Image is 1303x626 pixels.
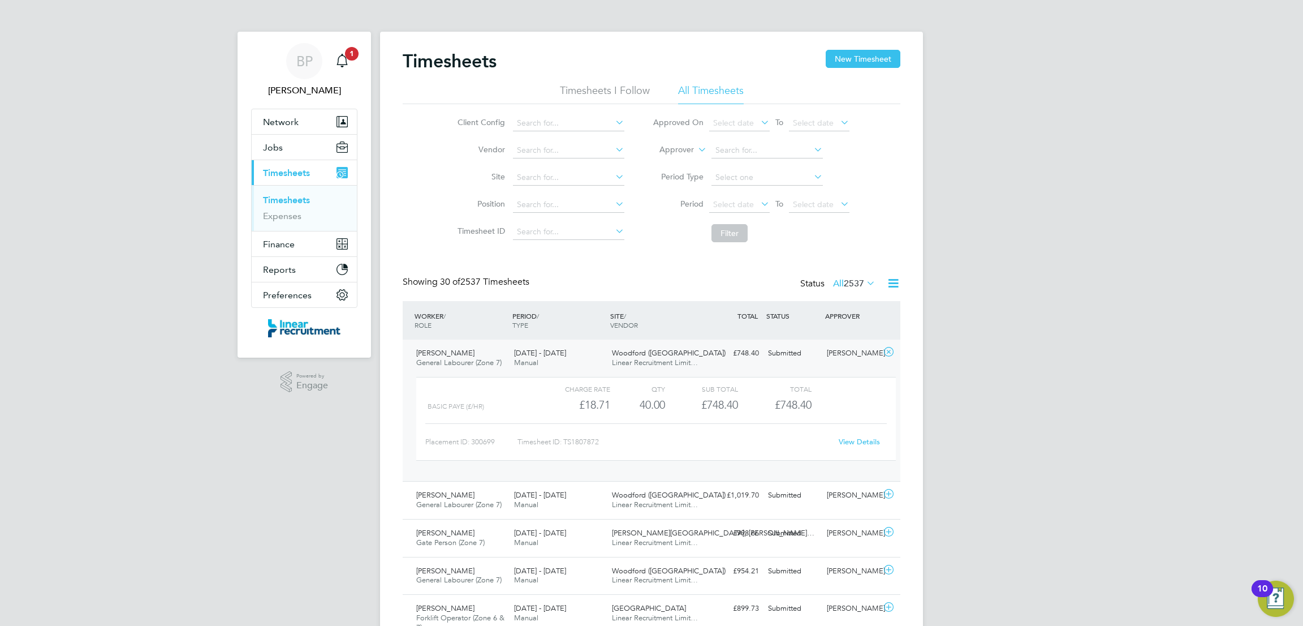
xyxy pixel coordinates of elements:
span: Network [263,117,299,127]
li: All Timesheets [678,84,744,104]
span: Jobs [263,142,283,153]
input: Search for... [513,115,624,131]
span: Gate Person (Zone 7) [416,538,485,547]
span: TOTAL [737,311,758,320]
div: Submitted [763,486,822,505]
div: £748.40 [665,396,738,414]
span: To [772,115,787,130]
a: BP[PERSON_NAME] [251,43,357,97]
div: [PERSON_NAME] [822,524,881,543]
div: £998.66 [705,524,763,543]
label: Position [454,199,505,209]
div: Submitted [763,344,822,363]
a: Powered byEngage [281,371,329,393]
span: TYPE [512,320,528,329]
div: Submitted [763,524,822,543]
div: £899.73 [705,599,763,618]
label: Client Config [454,117,505,127]
div: SITE [607,306,705,335]
span: General Labourer (Zone 7) [416,358,502,367]
span: Woodford ([GEOGRAPHIC_DATA]) [612,566,726,576]
label: Approver [643,144,694,156]
span: Timesheets [263,168,310,178]
button: Timesheets [252,160,357,185]
span: Bethan Parr [251,84,357,97]
img: linearrecruitment-logo-retina.png [268,319,340,337]
li: Timesheets I Follow [560,84,650,104]
a: 1 [331,43,353,79]
span: BP [296,54,313,68]
input: Search for... [513,170,624,186]
div: Sub Total [665,382,738,396]
span: Linear Recruitment Limit… [612,613,698,623]
h2: Timesheets [403,50,497,72]
span: Reports [263,264,296,275]
label: Site [454,171,505,182]
span: Manual [514,613,538,623]
span: [GEOGRAPHIC_DATA] [612,603,686,613]
div: £954.21 [705,562,763,581]
label: All [833,278,875,289]
span: [PERSON_NAME] [416,348,474,358]
span: [DATE] - [DATE] [514,528,566,538]
div: QTY [610,382,665,396]
span: [PERSON_NAME] [416,603,474,613]
span: [DATE] - [DATE] [514,603,566,613]
div: Total [738,382,811,396]
span: [PERSON_NAME] [416,566,474,576]
span: 1 [345,47,359,61]
div: Placement ID: 300699 [425,433,517,451]
label: Vendor [454,144,505,155]
span: / [537,311,539,320]
button: Open Resource Center, 10 new notifications [1258,581,1294,617]
div: STATUS [763,306,822,326]
span: General Labourer (Zone 7) [416,500,502,509]
span: [DATE] - [DATE] [514,490,566,500]
span: Select date [713,199,754,209]
div: Timesheets [252,185,357,231]
div: £1,019.70 [705,486,763,505]
a: Go to home page [251,319,357,337]
span: [DATE] - [DATE] [514,348,566,358]
span: Manual [514,575,538,585]
span: / [443,311,446,320]
span: Select date [713,118,754,128]
span: Powered by [296,371,328,381]
div: APPROVER [822,306,881,326]
span: To [772,196,787,211]
button: Finance [252,231,357,256]
span: BASIC PAYE (£/HR) [428,402,484,410]
input: Search for... [513,197,624,213]
input: Search for... [513,224,624,240]
label: Period Type [653,171,704,182]
div: [PERSON_NAME] [822,562,881,581]
div: Status [800,276,878,292]
label: Timesheet ID [454,226,505,236]
div: Showing [403,276,532,288]
span: [PERSON_NAME] [416,528,474,538]
span: Select date [793,118,834,128]
label: Approved On [653,117,704,127]
input: Select one [711,170,823,186]
span: Preferences [263,290,312,301]
span: Finance [263,239,295,250]
div: 10 [1257,589,1267,603]
div: £748.40 [705,344,763,363]
span: Manual [514,538,538,547]
span: / [624,311,626,320]
span: General Labourer (Zone 7) [416,575,502,585]
label: Period [653,199,704,209]
a: Expenses [263,211,301,221]
span: VENDOR [610,320,638,329]
a: Timesheets [263,195,310,205]
div: Submitted [763,599,822,618]
input: Search for... [711,143,823,158]
div: PERIOD [510,306,607,335]
span: Linear Recruitment Limit… [612,500,698,509]
div: Charge rate [537,382,610,396]
button: New Timesheet [826,50,900,68]
a: View Details [839,437,880,447]
span: 2537 Timesheets [440,276,529,288]
div: [PERSON_NAME] [822,344,881,363]
span: Manual [514,500,538,509]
